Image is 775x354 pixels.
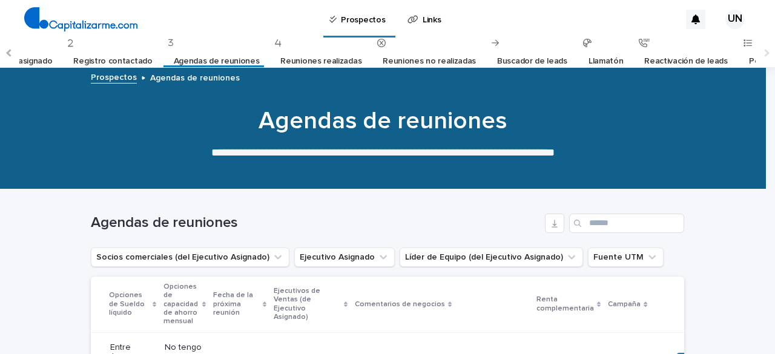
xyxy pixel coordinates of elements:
font: Reuniones realizadas [280,57,361,65]
input: Buscar [569,214,684,233]
font: Ejecutivos de Ventas (de Ejecutivo Asignado) [274,287,320,321]
font: UN [728,13,742,24]
a: Registro contactado [73,47,152,76]
a: Buscador de leads [497,47,567,76]
font: Comentarios de negocios [355,301,445,308]
font: Opciones de Sueldo líquido [109,292,145,316]
a: Llamatón [589,47,624,76]
a: Prospectos [91,70,137,84]
a: Reactivación de leads [644,47,728,76]
a: Reuniones realizadas [280,47,361,76]
font: Buscador de leads [497,57,567,65]
a: Reuniones no realizadas [383,47,476,76]
font: Agendas de reuniones [150,74,240,82]
font: Agendas de reuniones [91,215,238,230]
font: Agendas de reuniones [174,57,260,65]
button: Líder de Equipo (del Ejecutivo Asignado) [400,247,583,267]
font: Opciones de capacidad de ahorro mensual [163,283,198,326]
a: Agendas de reuniones [174,47,260,76]
button: Ejecutivo Asignado [294,247,395,267]
font: Prospectos [91,73,137,82]
font: Campaña [608,301,641,308]
font: Llamatón [589,57,624,65]
font: Renta complementaria [536,296,594,312]
font: Fecha de la próxima reunión [213,292,253,316]
button: Socios comerciales (del Ejecutivo Asignado) [91,247,289,267]
font: Agendas de reuniones [259,109,507,133]
button: Fuente UTM [588,247,664,267]
font: Reuniones no realizadas [383,57,476,65]
font: Reactivación de leads [644,57,728,65]
img: 4arMvv9wSvmHTHbXwTim [24,7,137,31]
font: Registro contactado [73,57,152,65]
